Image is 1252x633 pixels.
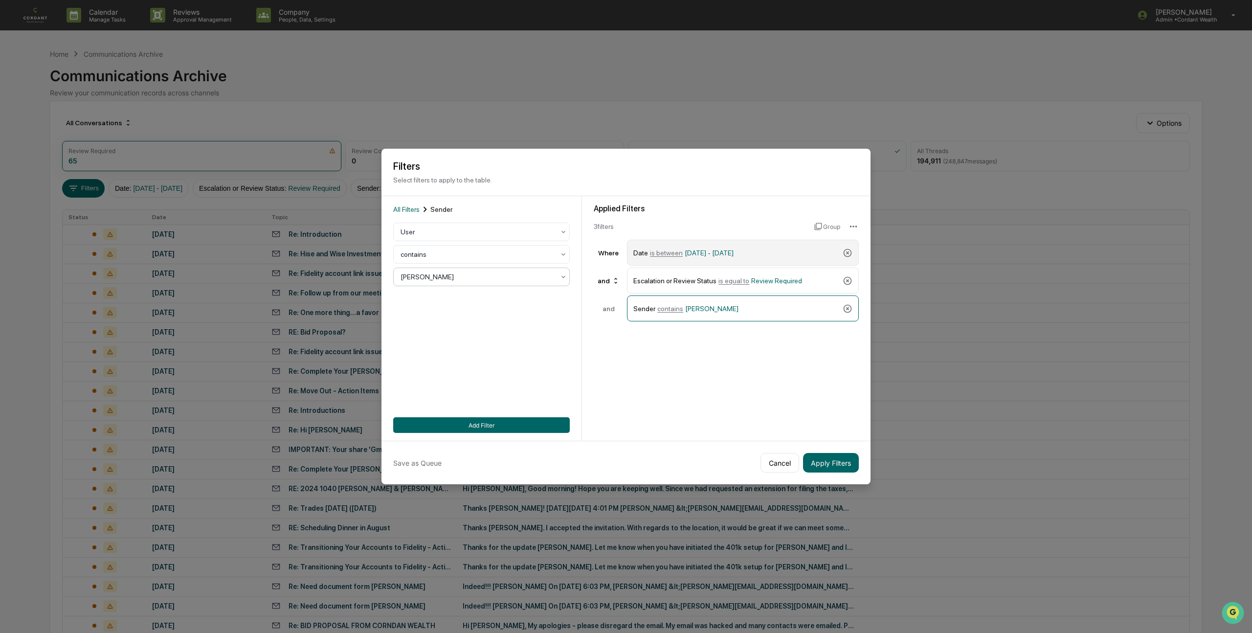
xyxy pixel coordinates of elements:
[81,133,85,141] span: •
[594,273,624,289] div: and
[760,453,799,473] button: Cancel
[10,124,25,139] img: Brenda McCombs
[97,216,118,224] span: Pylon
[633,300,839,317] div: Sender
[166,78,178,90] button: Start new chat
[10,175,18,182] div: 🖐️
[10,21,178,36] p: How can we help?
[393,205,420,213] span: All Filters
[393,176,859,184] p: Select filters to apply to the table.
[30,133,79,141] span: [PERSON_NAME]
[20,174,63,183] span: Preclearance
[594,204,859,213] div: Applied Filters
[33,85,124,92] div: We're available if you need us!
[6,170,67,187] a: 🖐️Preclearance
[10,193,18,201] div: 🔎
[685,305,738,313] span: [PERSON_NAME]
[393,417,570,433] button: Add Filter
[10,75,27,92] img: 1746055101610-c473b297-6a78-478c-a979-82029cc54cd1
[814,219,840,234] button: Group
[10,109,63,116] div: Past conversations
[87,133,107,141] span: [DATE]
[20,192,62,202] span: Data Lookup
[152,107,178,118] button: See all
[25,45,161,55] input: Clear
[633,272,839,289] div: Escalation or Review Status
[657,305,683,313] span: contains
[594,223,806,230] div: 3 filter s
[67,170,125,187] a: 🗄️Attestations
[33,75,160,85] div: Start new chat
[685,249,734,257] span: [DATE] - [DATE]
[633,244,839,261] div: Date
[71,175,79,182] div: 🗄️
[6,188,66,206] a: 🔎Data Lookup
[393,160,859,172] h2: Filters
[594,249,623,257] div: Where
[430,205,452,213] span: Sender
[594,305,623,313] div: and
[718,277,749,285] span: is equal to
[81,174,121,183] span: Attestations
[650,249,683,257] span: is between
[69,216,118,224] a: Powered byPylon
[1221,601,1247,627] iframe: Open customer support
[803,453,859,473] button: Apply Filters
[393,453,442,473] button: Save as Queue
[751,277,802,285] span: Review Required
